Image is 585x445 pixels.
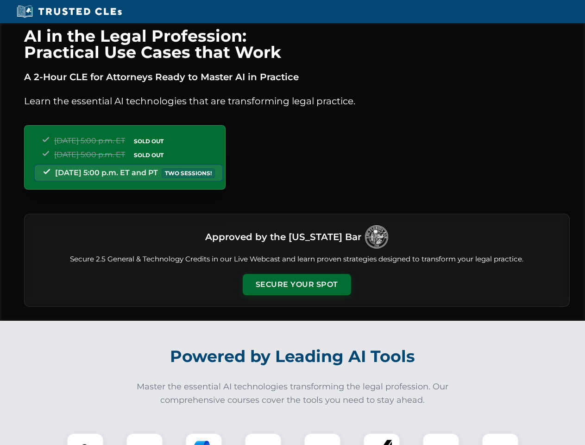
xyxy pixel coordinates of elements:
h2: Powered by Leading AI Tools [36,340,549,373]
p: Secure 2.5 General & Technology Credits in our Live Webcast and learn proven strategies designed ... [36,254,558,265]
img: Logo [365,225,388,248]
p: A 2-Hour CLE for Attorneys Ready to Master AI in Practice [24,70,570,84]
h1: AI in the Legal Profession: Practical Use Cases that Work [24,28,570,60]
p: Master the essential AI technologies transforming the legal profession. Our comprehensive courses... [131,380,455,407]
img: Trusted CLEs [14,5,125,19]
span: [DATE] 5:00 p.m. ET [54,150,125,159]
span: SOLD OUT [131,136,167,146]
p: Learn the essential AI technologies that are transforming legal practice. [24,94,570,108]
span: SOLD OUT [131,150,167,160]
button: Secure Your Spot [243,274,351,295]
span: [DATE] 5:00 p.m. ET [54,136,125,145]
h3: Approved by the [US_STATE] Bar [205,229,361,245]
